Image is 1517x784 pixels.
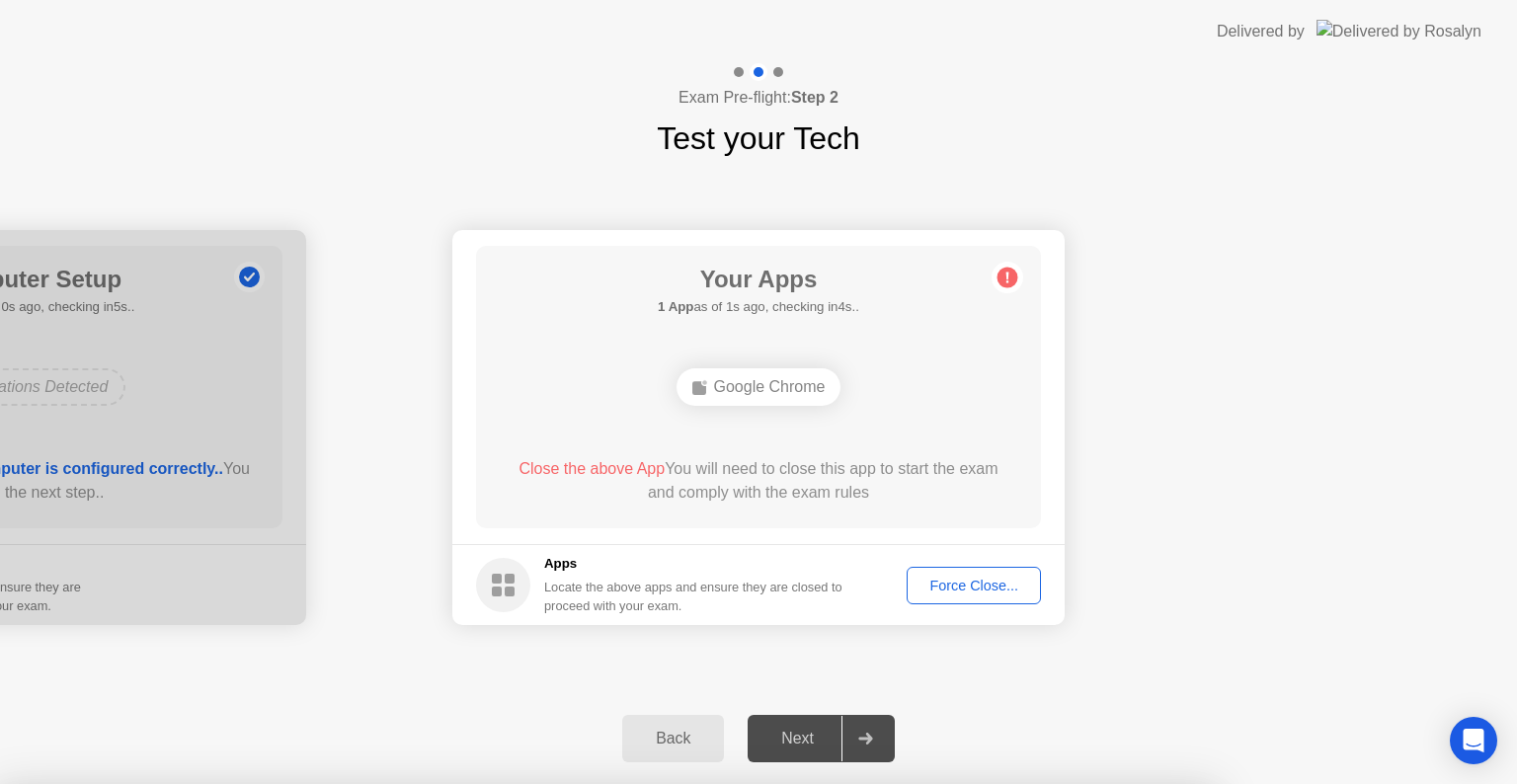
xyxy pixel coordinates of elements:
[544,578,843,615] div: Locate the above apps and ensure they are closed to proceed with your exam.
[519,460,665,477] span: Close the above App
[914,578,1034,593] div: Force Close...
[505,457,1013,505] div: You will need to close this app to start the exam and comply with the exam rules
[679,86,838,110] h4: Exam Pre-flight:
[1217,20,1305,43] div: Delivered by
[658,297,859,317] h5: as of 1s ago, checking in4s..
[1317,20,1481,42] img: Delivered by Rosalyn
[754,730,841,747] div: Next
[1450,717,1497,764] div: Open Intercom Messenger
[658,299,693,314] b: 1 App
[677,368,841,406] div: Google Chrome
[544,554,843,574] h5: Apps
[658,262,859,297] h1: Your Apps
[657,115,860,162] h1: Test your Tech
[791,89,838,106] b: Step 2
[628,730,718,747] div: Back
